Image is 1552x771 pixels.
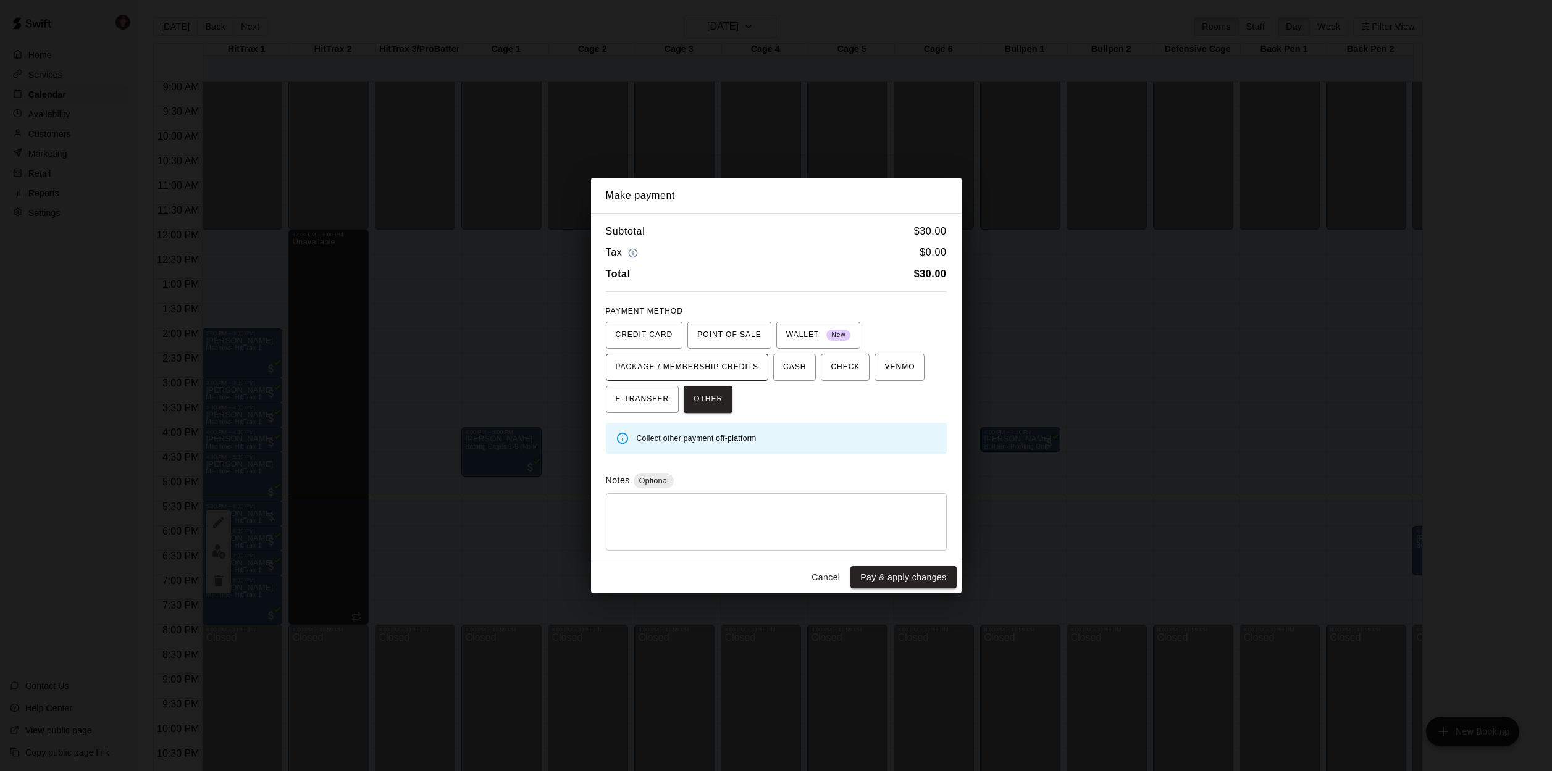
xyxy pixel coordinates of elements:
[884,357,915,377] span: VENMO
[606,223,645,240] h6: Subtotal
[850,566,956,589] button: Pay & apply changes
[606,322,683,349] button: CREDIT CARD
[591,178,962,214] h2: Make payment
[606,386,679,413] button: E-TRANSFER
[920,244,946,261] h6: $ 0.00
[875,354,925,381] button: VENMO
[776,322,861,349] button: WALLET New
[616,390,669,409] span: E-TRANSFER
[687,322,771,349] button: POINT OF SALE
[616,325,673,345] span: CREDIT CARD
[606,269,631,279] b: Total
[606,307,683,315] span: PAYMENT METHOD
[634,476,673,485] span: Optional
[773,354,816,381] button: CASH
[606,475,630,485] label: Notes
[606,244,642,261] h6: Tax
[697,325,761,345] span: POINT OF SALE
[783,357,806,377] span: CASH
[914,223,947,240] h6: $ 30.00
[786,325,851,345] span: WALLET
[821,354,870,381] button: CHECK
[806,566,845,589] button: Cancel
[694,390,723,409] span: OTHER
[606,354,769,381] button: PACKAGE / MEMBERSHIP CREDITS
[616,357,759,377] span: PACKAGE / MEMBERSHIP CREDITS
[914,269,947,279] b: $ 30.00
[684,386,732,413] button: OTHER
[826,327,850,344] span: New
[831,357,860,377] span: CHECK
[637,434,757,443] span: Collect other payment off-platform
